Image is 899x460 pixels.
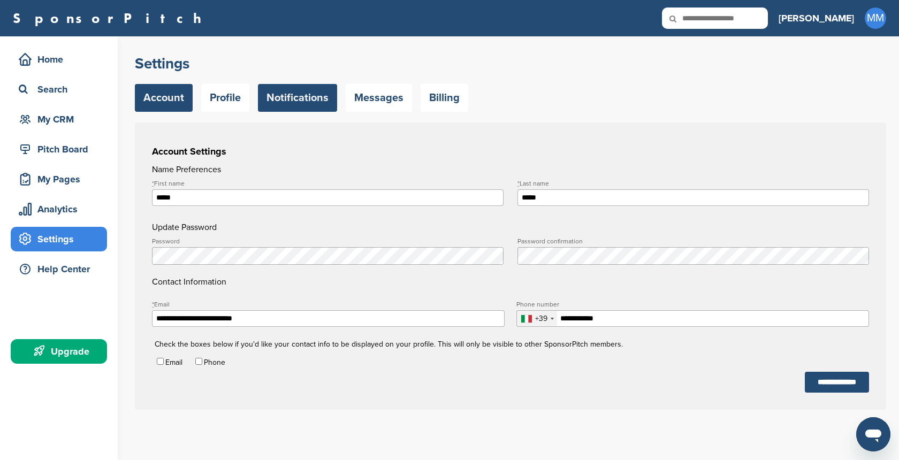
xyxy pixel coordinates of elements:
a: Messages [346,84,412,112]
a: Billing [421,84,468,112]
a: [PERSON_NAME] [779,6,854,30]
abbr: required [152,301,154,308]
a: Account [135,84,193,112]
a: Search [11,77,107,102]
a: Pitch Board [11,137,107,162]
a: Profile [201,84,249,112]
a: My Pages [11,167,107,191]
a: Upgrade [11,339,107,364]
h3: Account Settings [152,144,869,159]
div: Selected country [517,311,557,326]
div: My Pages [16,170,107,189]
label: First name [152,180,504,187]
h3: [PERSON_NAME] [779,11,854,26]
iframe: Pulsante per aprire la finestra di messaggistica [856,417,890,451]
label: Email [165,358,182,367]
abbr: required [517,180,520,187]
h2: Settings [135,54,886,73]
a: SponsorPitch [13,11,208,25]
div: Help Center [16,259,107,279]
label: Last name [517,180,869,187]
h4: Update Password [152,221,869,234]
label: Password confirmation [517,238,869,244]
div: Analytics [16,200,107,219]
div: Upgrade [16,342,107,361]
div: Pitch Board [16,140,107,159]
label: Phone number [516,301,868,308]
a: Settings [11,227,107,251]
a: My CRM [11,107,107,132]
label: Password [152,238,504,244]
h4: Contact Information [152,238,869,288]
div: Settings [16,229,107,249]
span: MM [865,7,886,29]
a: Home [11,47,107,72]
div: +39 [535,315,547,323]
div: Search [16,80,107,99]
div: My CRM [16,110,107,129]
a: Notifications [258,84,337,112]
label: Phone [204,358,225,367]
div: Home [16,50,107,69]
h4: Name Preferences [152,163,869,176]
abbr: required [152,180,154,187]
label: Email [152,301,504,308]
a: Help Center [11,257,107,281]
a: Analytics [11,197,107,221]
